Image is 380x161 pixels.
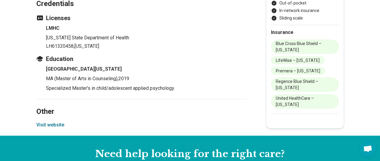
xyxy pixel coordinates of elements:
[5,148,375,160] h2: Need help looking for the right care?
[360,141,376,157] a: Open chat
[46,65,247,73] h4: [GEOGRAPHIC_DATA][US_STATE]
[36,55,247,63] h3: Education
[46,34,247,41] p: [US_STATE] State Department of Health
[271,56,324,65] li: LifeWise – [US_STATE]
[271,94,339,109] li: United HealthCare – [US_STATE]
[271,29,339,36] h2: Insurance
[46,85,247,92] p: Specialized Master's in child/adolescent applied psychology.
[271,67,325,75] li: Premera – [US_STATE]
[271,40,339,54] li: Blue Cross Blue Shield – [US_STATE]
[46,43,247,50] p: LH61320458
[74,43,99,49] span: , [US_STATE]
[46,75,247,82] p: MA (Master of Arts in Counseling) , 2019
[36,92,247,117] h2: Other
[271,8,339,14] li: In-network insurance
[271,15,339,21] li: Sliding scale
[271,77,339,92] li: Regence Blue Shield – [US_STATE]
[46,25,247,32] h4: LMHC
[36,14,247,22] h3: Licenses
[36,121,64,129] button: Visit website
